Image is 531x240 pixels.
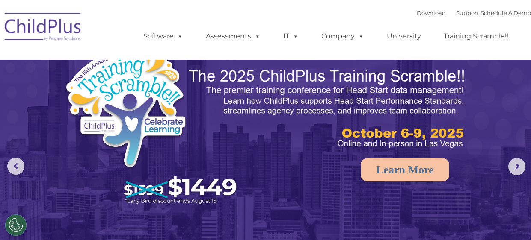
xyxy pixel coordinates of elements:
[313,28,373,45] a: Company
[0,7,86,50] img: ChildPlus by Procare Solutions
[435,28,517,45] a: Training Scramble!!
[275,28,307,45] a: IT
[361,158,449,181] a: Learn More
[417,9,531,16] font: |
[197,28,269,45] a: Assessments
[135,28,192,45] a: Software
[119,56,145,63] span: Last name
[488,199,531,240] iframe: Chat Widget
[481,9,531,16] a: Schedule A Demo
[417,9,446,16] a: Download
[119,91,155,98] span: Phone number
[456,9,479,16] a: Support
[378,28,430,45] a: University
[5,214,27,236] button: Cookies Settings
